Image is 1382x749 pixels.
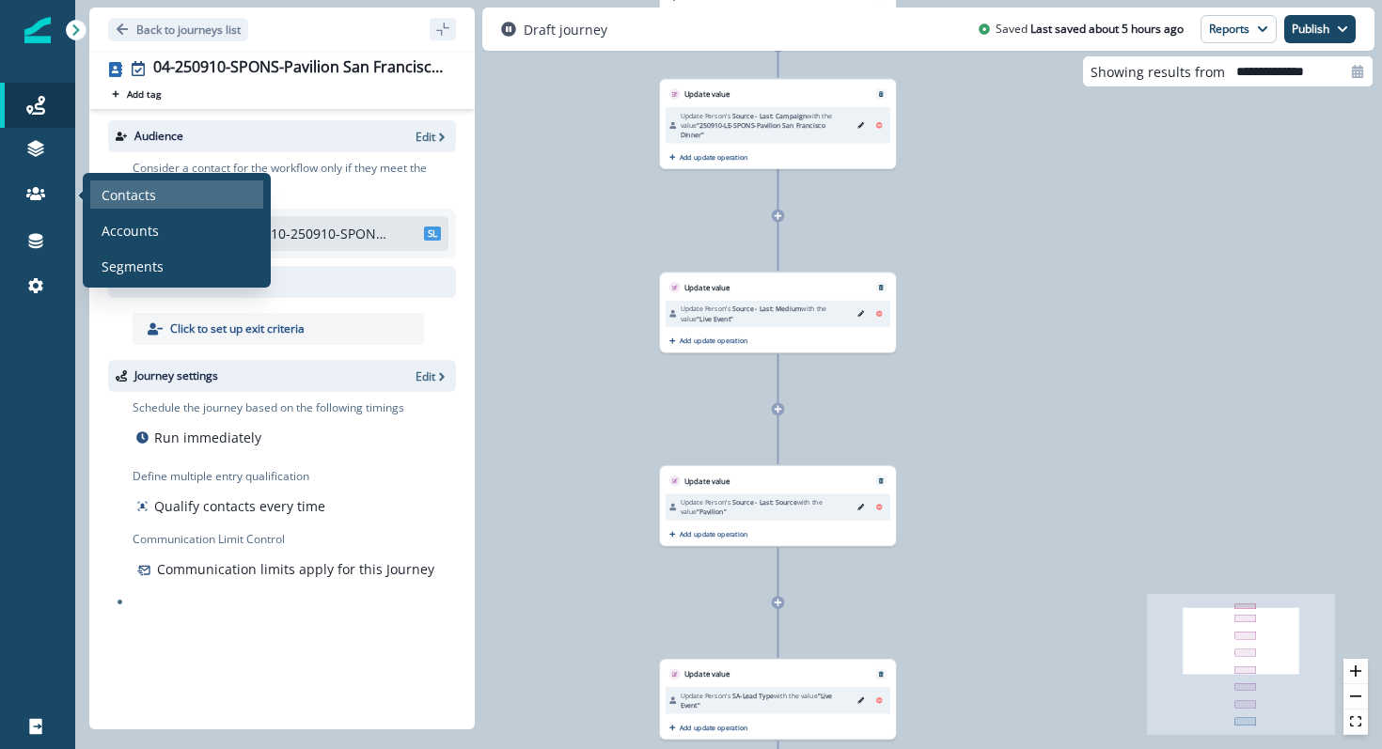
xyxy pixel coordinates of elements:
[1030,21,1184,38] p: Last saved about 5 hours ago
[660,659,897,740] div: Update valueRemoveUpdate Person's SA-Lead Typewith the value"Live Event"EditRemoveAdd update oper...
[660,273,897,353] div: Update valueRemoveUpdate Person's Source - Last: Mediumwith the value"Live Event"EditRemoveAdd up...
[872,118,887,133] button: Remove
[154,428,261,447] p: Run immediately
[873,671,888,678] button: Remove
[854,118,869,133] button: Edit
[1091,62,1225,82] p: Showing results from
[660,79,897,169] div: Update valueRemoveUpdate Person's Source - Last: Campaignwith the value"250910-LE-SPONS-Pavilion ...
[102,185,156,205] p: Contacts
[416,368,435,384] p: Edit
[102,221,159,241] p: Accounts
[684,668,730,679] p: Update value
[133,468,329,485] p: Define multiple entry qualification
[684,88,730,100] p: Update value
[102,257,164,276] p: Segments
[1343,659,1368,684] button: zoom in
[90,252,263,280] a: Segments
[416,368,448,384] button: Edit
[153,58,448,79] div: 04-250910-SPONS-Pavilion San Francisco Dinner
[133,160,456,194] p: Consider a contact for the workflow only if they meet the following criteria
[873,284,888,290] button: Remove
[666,152,747,161] button: Add update operation
[872,694,887,708] button: Remove
[872,306,887,320] button: Remove
[108,18,248,41] button: Go back
[416,129,435,145] p: Edit
[24,17,51,43] img: Inflection
[108,86,165,101] button: Add tag
[660,465,897,546] div: Update valueRemoveUpdate Person's Source - Last: Sourcewith the value"Pavilion"EditRemoveAdd upda...
[854,306,869,320] button: Edit
[136,22,241,38] p: Back to journeys list
[681,691,833,710] span: "Live Event"
[1343,710,1368,735] button: fit view
[524,20,607,39] p: Draft journey
[680,336,748,345] p: Add update operation
[133,399,404,416] p: Schedule the journey based on the following timings
[666,530,747,538] button: Add update operation
[127,88,161,100] p: Add tag
[133,531,456,548] p: Communication Limit Control
[854,500,869,514] button: Edit
[90,216,263,244] a: Accounts
[680,530,748,538] p: Add update operation
[680,152,748,161] p: Add update operation
[154,496,325,516] p: Qualify contacts every time
[1201,15,1277,43] button: Reports
[265,224,392,243] p: "10-250910-SPONS- Pavilion San Francisco Dinner"
[872,500,887,514] button: Remove
[873,91,888,98] button: Remove
[134,128,183,145] p: Audience
[697,507,726,516] span: "Pavilion"
[684,282,730,293] p: Update value
[681,111,850,140] p: Update Person's with the value
[996,21,1028,38] p: Saved
[157,559,434,579] p: Communication limits apply for this Journey
[170,320,305,337] p: Click to set up exit criteria
[873,477,888,484] button: Remove
[424,226,441,241] span: SL
[684,476,730,487] p: Update value
[666,336,747,345] button: Add update operation
[681,497,850,517] p: Update Person's with the value
[680,723,748,731] p: Add update operation
[681,304,850,323] p: Update Person's with the value
[666,723,747,731] button: Add update operation
[681,120,825,139] span: "250910-LE-SPONS-Pavilion San Francisco Dinner"
[430,18,456,40] button: sidebar collapse toggle
[1343,684,1368,710] button: zoom out
[732,498,797,507] span: Source - Last: Source
[732,111,807,119] span: Source - Last: Campaign
[854,694,869,708] button: Edit
[1284,15,1356,43] button: Publish
[697,314,733,322] span: "Live Event"
[732,691,774,699] span: SA-Lead Type
[732,304,801,313] span: Source - Last: Medium
[416,129,448,145] button: Edit
[134,367,218,384] p: Journey settings
[681,691,850,710] p: Update Person's with the value
[90,180,263,209] a: Contacts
